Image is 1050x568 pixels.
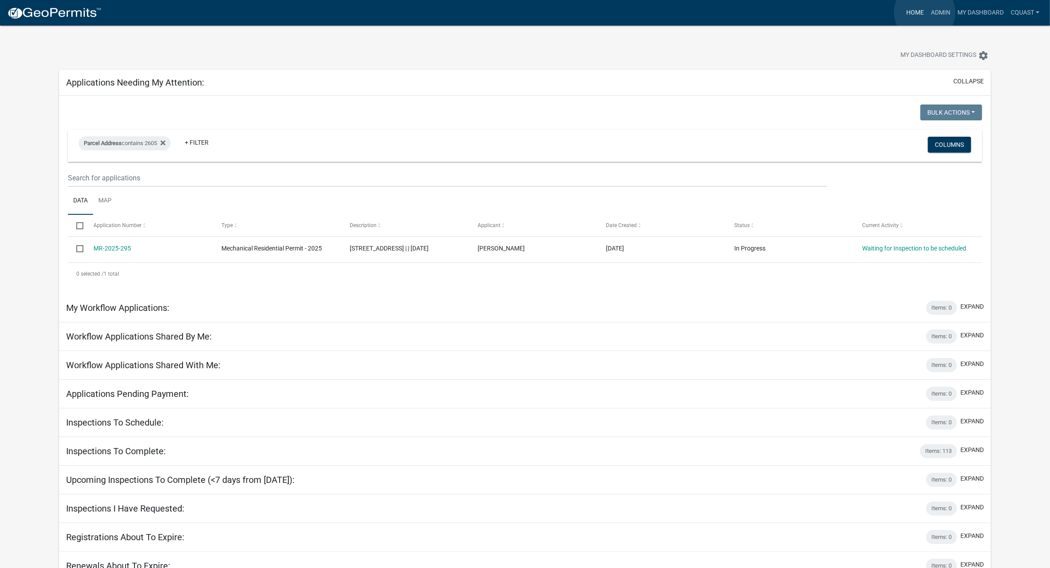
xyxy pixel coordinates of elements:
[920,105,982,120] button: Bulk Actions
[734,222,750,228] span: Status
[926,329,957,344] div: Items: 0
[68,215,85,236] datatable-header-cell: Select
[66,389,189,399] h5: Applications Pending Payment:
[213,215,341,236] datatable-header-cell: Type
[960,503,984,512] button: expand
[350,222,377,228] span: Description
[863,222,899,228] span: Current Activity
[953,77,984,86] button: collapse
[66,446,166,456] h5: Inspections To Complete:
[854,215,982,236] datatable-header-cell: Current Activity
[68,169,827,187] input: Search for applications
[726,215,854,236] datatable-header-cell: Status
[66,77,204,88] h5: Applications Needing My Attention:
[178,135,216,150] a: + Filter
[978,50,989,61] i: settings
[920,444,957,458] div: Items: 113
[478,245,525,252] span: Christy
[960,531,984,541] button: expand
[926,415,957,430] div: Items: 0
[93,245,131,252] a: MR-2025-295
[66,475,295,485] h5: Upcoming Inspections To Complete (<7 days from [DATE]):
[960,359,984,369] button: expand
[68,263,982,285] div: 1 total
[93,222,142,228] span: Application Number
[85,215,213,236] datatable-header-cell: Application Number
[66,303,169,313] h5: My Workflow Applications:
[66,331,212,342] h5: Workflow Applications Shared By Me:
[960,388,984,397] button: expand
[66,503,184,514] h5: Inspections I Have Requested:
[341,215,470,236] datatable-header-cell: Description
[928,137,971,153] button: Columns
[93,187,117,215] a: Map
[469,215,598,236] datatable-header-cell: Applicant
[478,222,501,228] span: Applicant
[926,358,957,372] div: Items: 0
[926,501,957,516] div: Items: 0
[903,4,927,21] a: Home
[960,474,984,483] button: expand
[960,445,984,455] button: expand
[221,245,322,252] span: Mechanical Residential Permit - 2025
[926,530,957,544] div: Items: 0
[901,50,976,61] span: My Dashboard Settings
[734,245,766,252] span: In Progress
[66,360,220,370] h5: Workflow Applications Shared With Me:
[954,4,1007,21] a: My Dashboard
[863,245,967,252] a: Waiting for Inspection to be scheduled
[59,96,991,294] div: collapse
[350,245,429,252] span: 2605 HIGHLAND AVE N | | 08/08/2025
[926,473,957,487] div: Items: 0
[76,271,104,277] span: 0 selected /
[598,215,726,236] datatable-header-cell: Date Created
[66,532,184,542] h5: Registrations About To Expire:
[84,140,122,146] span: Parcel Address
[926,387,957,401] div: Items: 0
[960,417,984,426] button: expand
[1007,4,1043,21] a: cquast
[960,331,984,340] button: expand
[221,222,233,228] span: Type
[893,47,996,64] button: My Dashboard Settingssettings
[927,4,954,21] a: Admin
[78,136,171,150] div: contains 2605
[606,222,637,228] span: Date Created
[66,417,164,428] h5: Inspections To Schedule:
[960,302,984,311] button: expand
[68,187,93,215] a: Data
[606,245,624,252] span: 08/05/2025
[926,301,957,315] div: Items: 0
